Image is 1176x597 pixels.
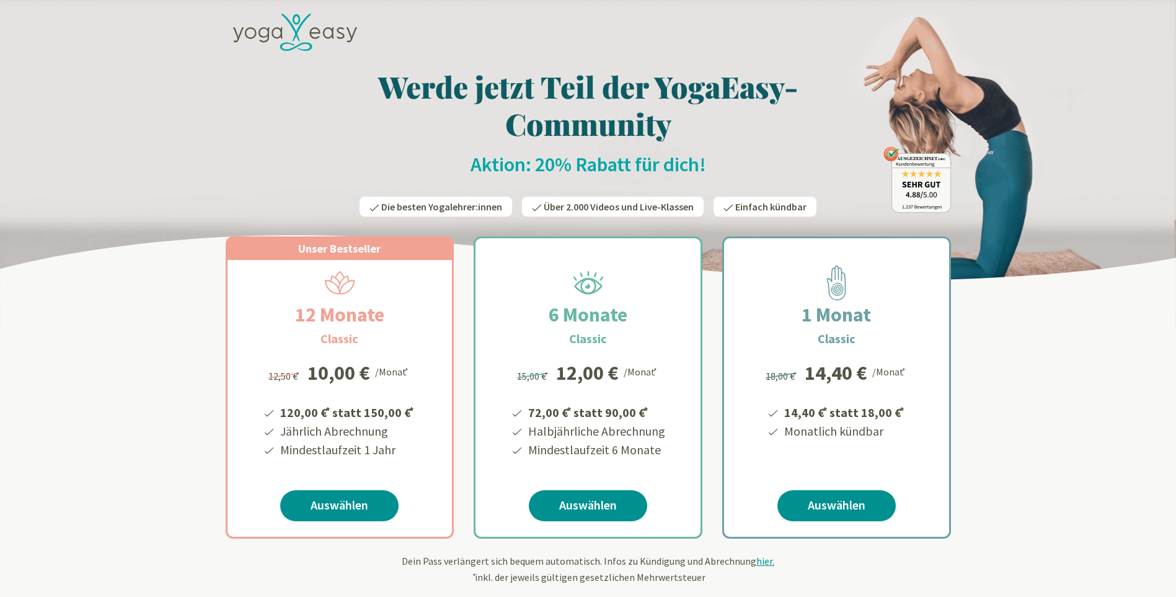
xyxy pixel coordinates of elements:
[265,300,414,330] h2: 12 Monate
[805,363,867,383] div: 14,40 €
[529,490,647,521] a: Auswählen
[321,330,358,348] h3: Classic
[226,68,951,142] h1: Werde jetzt Teil der YogaEasy-Community
[526,401,665,422] li: 72,00 € statt 90,00 €
[766,370,798,382] span: 18,00 €
[782,422,906,441] li: Monatlich kündbar
[818,330,855,348] h3: Classic
[556,363,619,383] div: 12,00 €
[278,401,416,422] li: 120,00 € statt 150,00 €
[772,300,901,330] h2: 1 Monat
[278,422,416,441] li: Jährlich Abrechnung
[381,200,502,213] span: Die besten Yogalehrer:innen
[307,363,370,383] div: 10,00 €
[526,441,665,459] li: Mindestlaufzeit 6 Monate
[756,555,774,567] span: hier.
[624,363,659,379] div: /Monat
[872,363,908,379] div: /Monat
[519,300,657,330] h2: 6 Monate
[226,152,951,177] h2: Aktion: 20% Rabatt für dich!
[375,363,410,379] div: /Monat
[782,401,906,422] li: 14,40 € statt 18,00 €
[526,422,665,441] li: Halbjährliche Abrechnung
[883,146,951,213] img: ausgezeichnet_badge.png
[280,490,399,521] a: Auswählen
[517,370,550,382] span: 15,00 €
[268,370,301,382] span: 12,50 €
[777,490,896,521] a: Auswählen
[544,200,694,213] span: Über 2.000 Videos und Live-Klassen
[735,200,807,213] span: Einfach kündbar
[569,330,607,348] h3: Classic
[278,441,416,459] li: Mindestlaufzeit 1 Jahr
[298,241,381,256] span: Unser Bestseller
[226,554,951,585] div: Dein Pass verlängert sich bequem automatisch. Infos zu Kündigung und Abrechnung
[471,571,705,583] span: inkl. der jeweils gültigen gesetzlichen Mehrwertsteuer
